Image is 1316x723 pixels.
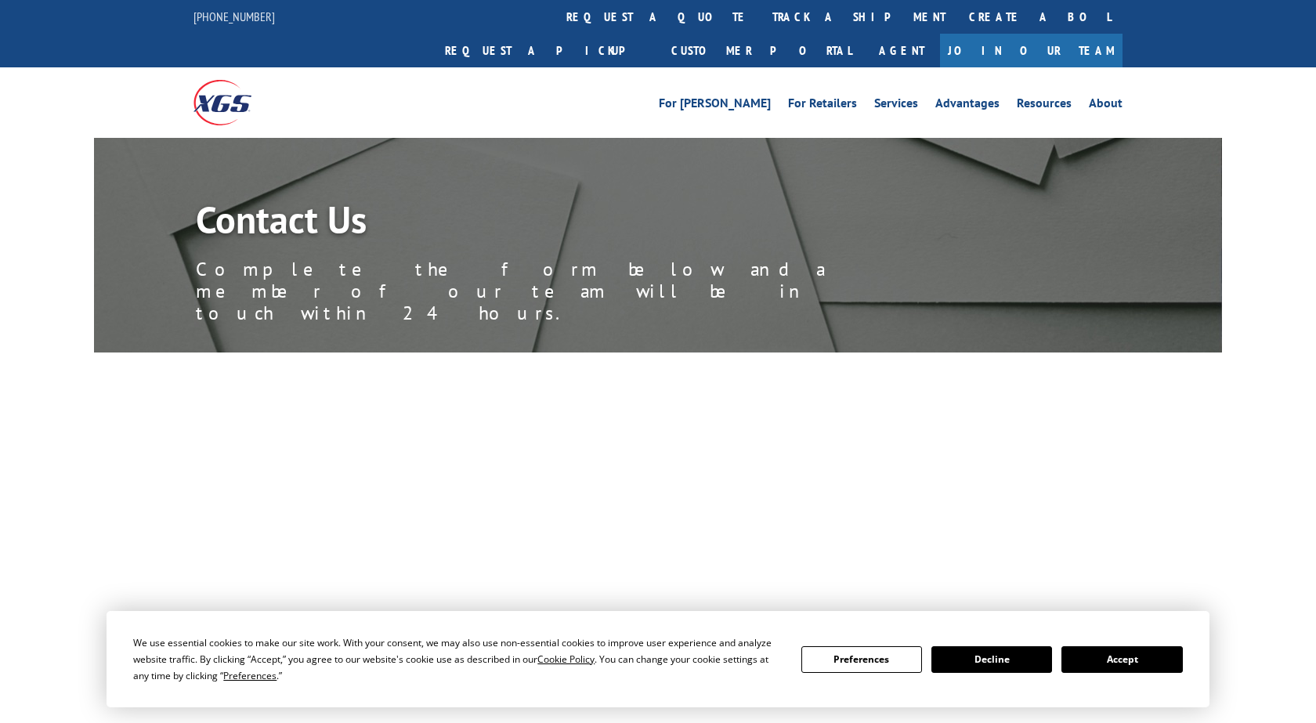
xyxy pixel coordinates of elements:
[801,646,922,673] button: Preferences
[196,201,901,246] h1: Contact Us
[659,97,771,114] a: For [PERSON_NAME]
[433,34,660,67] a: Request a pickup
[537,653,595,666] span: Cookie Policy
[1017,97,1072,114] a: Resources
[931,646,1052,673] button: Decline
[223,669,277,682] span: Preferences
[863,34,940,67] a: Agent
[107,611,1209,707] div: Cookie Consent Prompt
[1061,646,1182,673] button: Accept
[940,34,1123,67] a: Join Our Team
[1089,97,1123,114] a: About
[133,634,782,684] div: We use essential cookies to make our site work. With your consent, we may also use non-essential ...
[788,97,857,114] a: For Retailers
[660,34,863,67] a: Customer Portal
[196,258,901,324] p: Complete the form below and a member of our team will be in touch within 24 hours.
[935,97,1000,114] a: Advantages
[193,9,275,24] a: [PHONE_NUMBER]
[874,97,918,114] a: Services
